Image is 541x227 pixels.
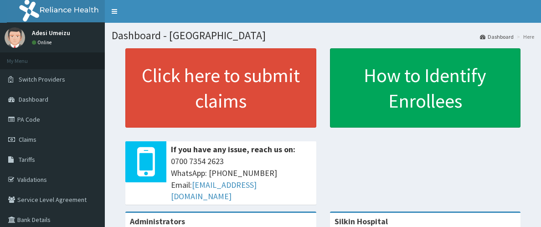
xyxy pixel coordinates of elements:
[515,33,534,41] li: Here
[5,27,25,48] img: User Image
[19,135,36,144] span: Claims
[335,216,388,227] strong: Silkin Hospital
[480,33,514,41] a: Dashboard
[171,144,295,155] b: If you have any issue, reach us on:
[171,155,312,202] span: 0700 7354 2623 WhatsApp: [PHONE_NUMBER] Email:
[19,155,35,164] span: Tariffs
[112,30,534,41] h1: Dashboard - [GEOGRAPHIC_DATA]
[32,30,70,36] p: Adesi Umeizu
[130,216,185,227] b: Administrators
[19,95,48,103] span: Dashboard
[125,48,316,128] a: Click here to submit claims
[330,48,521,128] a: How to Identify Enrollees
[19,75,65,83] span: Switch Providers
[32,39,54,46] a: Online
[171,180,257,202] a: [EMAIL_ADDRESS][DOMAIN_NAME]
